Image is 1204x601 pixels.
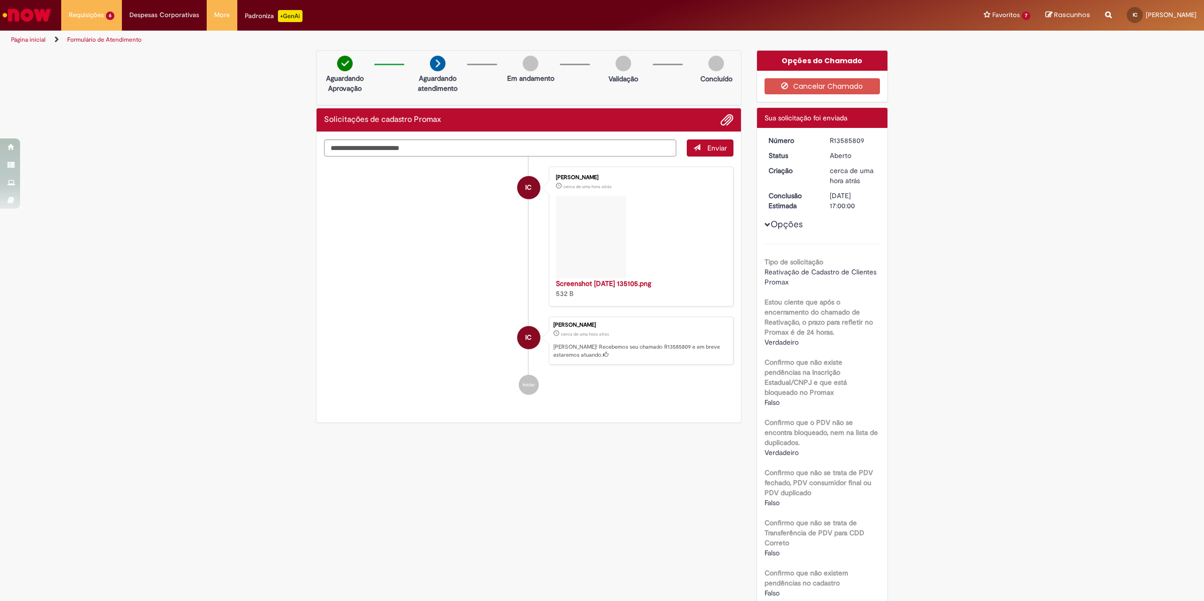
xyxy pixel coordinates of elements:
[245,10,303,22] div: Padroniza
[1146,11,1196,19] span: [PERSON_NAME]
[1045,11,1090,20] a: Rascunhos
[214,10,230,20] span: More
[761,166,823,176] dt: Criação
[413,73,462,93] p: Aguardando atendimento
[761,135,823,145] dt: Número
[765,398,780,407] span: Falso
[517,176,540,199] div: Isabela Cosme
[707,143,727,153] span: Enviar
[830,166,873,185] time: 01/10/2025 12:36:30
[324,139,676,157] textarea: Digite sua mensagem aqui...
[765,588,780,597] span: Falso
[1054,10,1090,20] span: Rascunhos
[720,113,733,126] button: Adicionar anexos
[757,51,888,71] div: Opções do Chamado
[337,56,353,71] img: check-circle-green.png
[765,418,878,447] b: Confirmo que o PDV não se encontra bloqueado, nem na lista de duplicados.
[765,78,880,94] button: Cancelar Chamado
[561,331,609,337] span: cerca de uma hora atrás
[761,191,823,211] dt: Conclusão Estimada
[830,151,876,161] div: Aberto
[765,257,823,266] b: Tipo de solicitação
[1133,12,1137,18] span: IC
[765,297,873,337] b: Estou ciente que após o encerramento do chamado de Reativação, o prazo para refletir no Promax é ...
[430,56,445,71] img: arrow-next.png
[609,74,638,84] p: Validação
[324,317,733,365] li: Isabela Cosme
[556,279,651,288] a: Screenshot [DATE] 135105.png
[11,36,46,44] a: Página inicial
[992,10,1020,20] span: Favoritos
[8,31,795,49] ul: Trilhas de página
[830,191,876,211] div: [DATE] 17:00:00
[765,448,799,457] span: Verdadeiro
[556,278,723,298] div: 532 B
[765,518,864,547] b: Confirmo que não se trata de Transferência de PDV para CDD Correto
[553,322,728,328] div: [PERSON_NAME]
[765,113,847,122] span: Sua solicitação foi enviada
[687,139,733,157] button: Enviar
[765,498,780,507] span: Falso
[700,74,732,84] p: Concluído
[708,56,724,71] img: img-circle-grey.png
[553,343,728,359] p: [PERSON_NAME]! Recebemos seu chamado R13585809 e em breve estaremos atuando.
[525,326,532,350] span: IC
[561,331,609,337] time: 01/10/2025 12:36:30
[830,166,876,186] div: 01/10/2025 12:36:30
[765,338,799,347] span: Verdadeiro
[765,568,848,587] b: Confirmo que não existem pendências no cadastro
[523,56,538,71] img: img-circle-grey.png
[765,267,878,286] span: Reativação de Cadastro de Clientes Promax
[830,135,876,145] div: R13585809
[1022,12,1030,20] span: 7
[616,56,631,71] img: img-circle-grey.png
[507,73,554,83] p: Em andamento
[324,115,441,124] h2: Solicitações de cadastro Promax Histórico de tíquete
[324,157,733,405] ul: Histórico de tíquete
[321,73,369,93] p: Aguardando Aprovação
[765,468,873,497] b: Confirmo que não se trata de PDV fechado, PDV consumidor final ou PDV duplicado
[765,548,780,557] span: Falso
[761,151,823,161] dt: Status
[1,5,53,25] img: ServiceNow
[106,12,114,20] span: 6
[278,10,303,22] p: +GenAi
[563,184,612,190] time: 01/10/2025 12:36:26
[765,358,847,397] b: Confirmo que não existe pendências na Inscrição Estadual/CNPJ e que está bloqueado no Promax
[517,326,540,349] div: Isabela Cosme
[525,176,532,200] span: IC
[69,10,104,20] span: Requisições
[563,184,612,190] span: cerca de uma hora atrás
[556,175,723,181] div: [PERSON_NAME]
[67,36,141,44] a: Formulário de Atendimento
[129,10,199,20] span: Despesas Corporativas
[830,166,873,185] span: cerca de uma hora atrás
